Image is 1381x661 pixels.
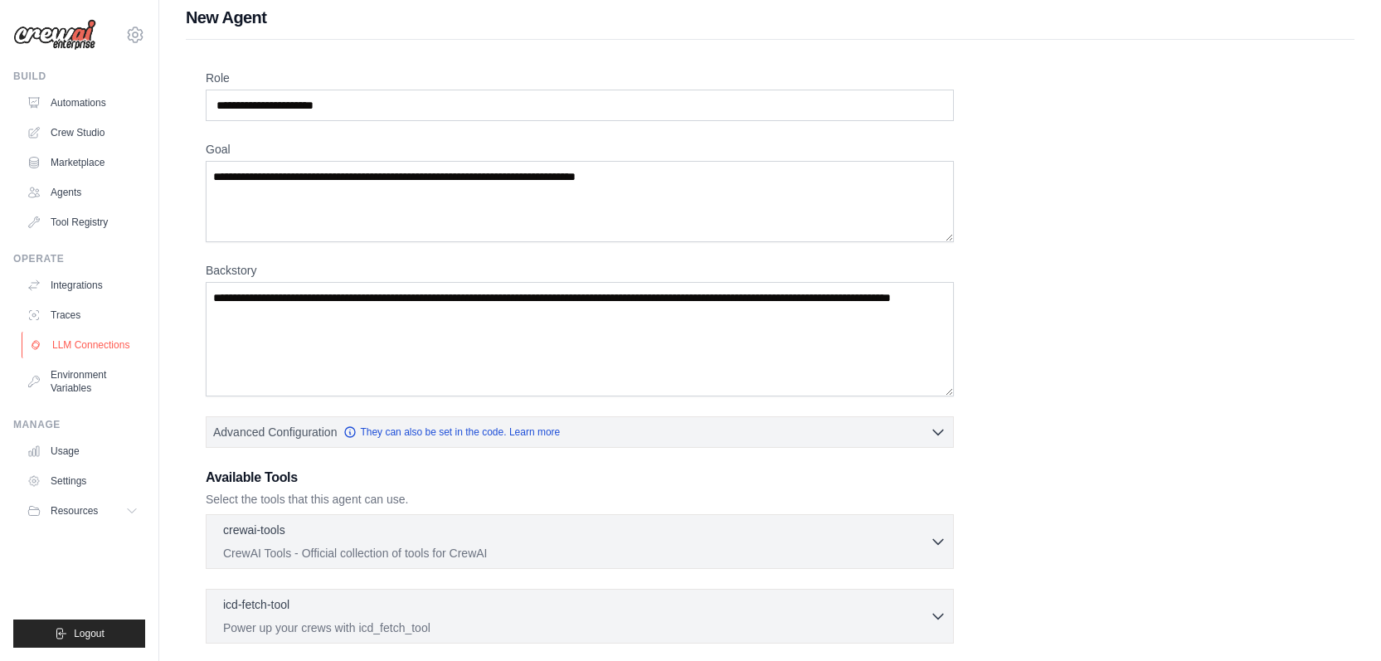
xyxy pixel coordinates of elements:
[207,417,953,447] button: Advanced Configuration They can also be set in the code. Learn more
[223,545,930,561] p: CrewAI Tools - Official collection of tools for CrewAI
[20,468,145,494] a: Settings
[74,627,105,640] span: Logout
[20,119,145,146] a: Crew Studio
[51,504,98,518] span: Resources
[206,70,954,86] label: Role
[20,209,145,236] a: Tool Registry
[186,6,1354,29] h1: New Agent
[20,498,145,524] button: Resources
[206,262,954,279] label: Backstory
[20,302,145,328] a: Traces
[20,149,145,176] a: Marketplace
[20,362,145,401] a: Environment Variables
[223,620,930,636] p: Power up your crews with icd_fetch_tool
[223,596,289,613] p: icd-fetch-tool
[13,418,145,431] div: Manage
[13,19,96,51] img: Logo
[213,596,946,636] button: icd-fetch-tool Power up your crews with icd_fetch_tool
[13,252,145,265] div: Operate
[20,438,145,464] a: Usage
[20,90,145,116] a: Automations
[343,425,560,439] a: They can also be set in the code. Learn more
[20,179,145,206] a: Agents
[13,70,145,83] div: Build
[223,522,285,538] p: crewai-tools
[206,468,954,488] h3: Available Tools
[20,272,145,299] a: Integrations
[13,620,145,648] button: Logout
[22,332,147,358] a: LLM Connections
[213,424,337,440] span: Advanced Configuration
[206,491,954,508] p: Select the tools that this agent can use.
[213,522,946,561] button: crewai-tools CrewAI Tools - Official collection of tools for CrewAI
[206,141,954,158] label: Goal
